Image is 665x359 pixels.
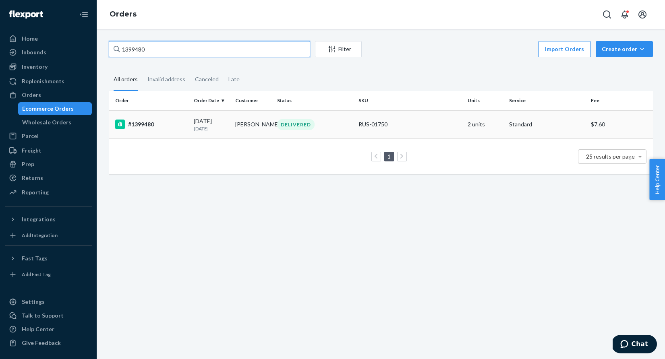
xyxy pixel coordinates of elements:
button: Help Center [649,159,665,200]
a: Inbounds [5,46,92,59]
div: Give Feedback [22,339,61,347]
div: Integrations [22,215,56,223]
th: Order [109,91,191,110]
div: DELIVERED [277,119,315,130]
div: Add Fast Tag [22,271,51,278]
th: Units [464,91,506,110]
div: Reporting [22,188,49,196]
div: Fast Tags [22,254,48,262]
div: Customer [235,97,271,104]
button: Filter [315,41,362,57]
p: Standard [509,120,584,128]
th: SKU [355,91,464,110]
a: Wholesale Orders [18,116,92,129]
div: [DATE] [194,117,229,132]
div: Orders [22,91,41,99]
div: Freight [22,146,41,155]
div: Parcel [22,132,39,140]
button: Close Navigation [76,6,92,23]
input: Search orders [109,41,310,57]
div: Invalid address [147,69,185,90]
th: Fee [588,91,653,110]
p: [DATE] [194,125,229,132]
td: [PERSON_NAME] [232,110,274,138]
div: Inventory [22,63,48,71]
div: Replenishments [22,77,64,85]
button: Create order [596,41,653,57]
th: Status [274,91,356,110]
div: Create order [602,45,647,53]
button: Open Search Box [599,6,615,23]
button: Integrations [5,213,92,226]
a: Home [5,32,92,45]
div: Inbounds [22,48,46,56]
button: Import Orders [538,41,591,57]
a: Add Fast Tag [5,268,92,281]
a: Freight [5,144,92,157]
a: Ecommerce Orders [18,102,92,115]
div: #1399480 [115,120,187,129]
a: Replenishments [5,75,92,88]
img: Flexport logo [9,10,43,19]
div: Settings [22,298,45,306]
div: Home [22,35,38,43]
div: Prep [22,160,34,168]
span: 25 results per page [586,153,635,160]
a: Returns [5,171,92,184]
div: Talk to Support [22,312,64,320]
button: Open notifications [617,6,633,23]
button: Fast Tags [5,252,92,265]
th: Service [506,91,588,110]
div: Wholesale Orders [22,118,71,126]
a: Add Integration [5,229,92,242]
a: Page 1 is your current page [386,153,392,160]
th: Order Date [191,91,232,110]
div: Ecommerce Orders [22,105,74,113]
td: 2 units [464,110,506,138]
a: Help Center [5,323,92,336]
a: Settings [5,295,92,308]
div: Help Center [22,325,54,333]
button: Talk to Support [5,309,92,322]
a: Orders [5,89,92,101]
a: Reporting [5,186,92,199]
a: Parcel [5,130,92,142]
a: Inventory [5,60,92,73]
div: Add Integration [22,232,58,239]
td: $7.60 [588,110,653,138]
div: RUS-01750 [358,120,461,128]
iframe: Opens a widget where you can chat to one of our agents [613,335,657,355]
a: Orders [110,10,137,19]
div: All orders [114,69,138,91]
div: Filter [315,45,361,53]
ol: breadcrumbs [103,3,143,26]
div: Canceled [195,69,219,90]
button: Open account menu [634,6,650,23]
button: Give Feedback [5,336,92,349]
a: Prep [5,158,92,171]
div: Returns [22,174,43,182]
div: Late [228,69,240,90]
